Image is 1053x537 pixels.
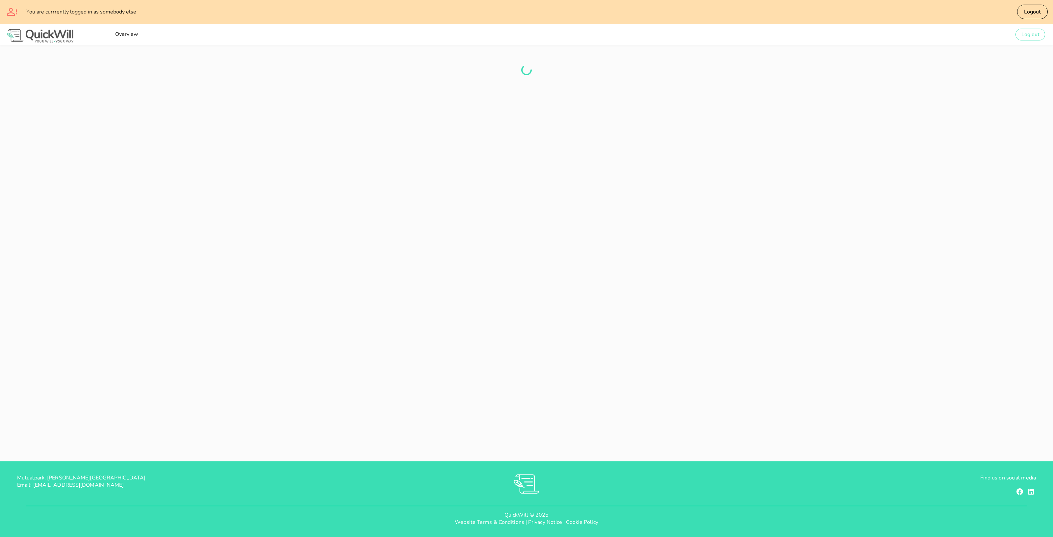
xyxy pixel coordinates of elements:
p: Find us on social media [696,474,1036,481]
span: Overview [115,31,138,38]
button: Log out [1015,29,1045,40]
span: Logout [1024,8,1041,15]
span: | [563,519,565,526]
img: Logo [5,28,75,44]
span: | [526,519,527,526]
p: QuickWill © 2025 [5,511,1048,519]
span: Mutualpark, [PERSON_NAME][GEOGRAPHIC_DATA] [17,474,145,481]
a: Overview [113,28,140,41]
span: Email: [EMAIL_ADDRESS][DOMAIN_NAME] [17,481,124,489]
a: Cookie Policy [566,519,598,526]
a: Website Terms & Conditions [455,519,524,526]
a: Privacy Notice [528,519,562,526]
div: You are currrently logged in as somebody else [26,9,560,15]
button: Logout [1017,5,1048,19]
img: RVs0sauIwKhMoGR03FLGkjXSOVwkZRnQsltkF0QxpTsornXsmh1o7vbL94pqF3d8sZvAAAAAElFTkSuQmCC [514,474,539,494]
span: Log out [1021,31,1040,38]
